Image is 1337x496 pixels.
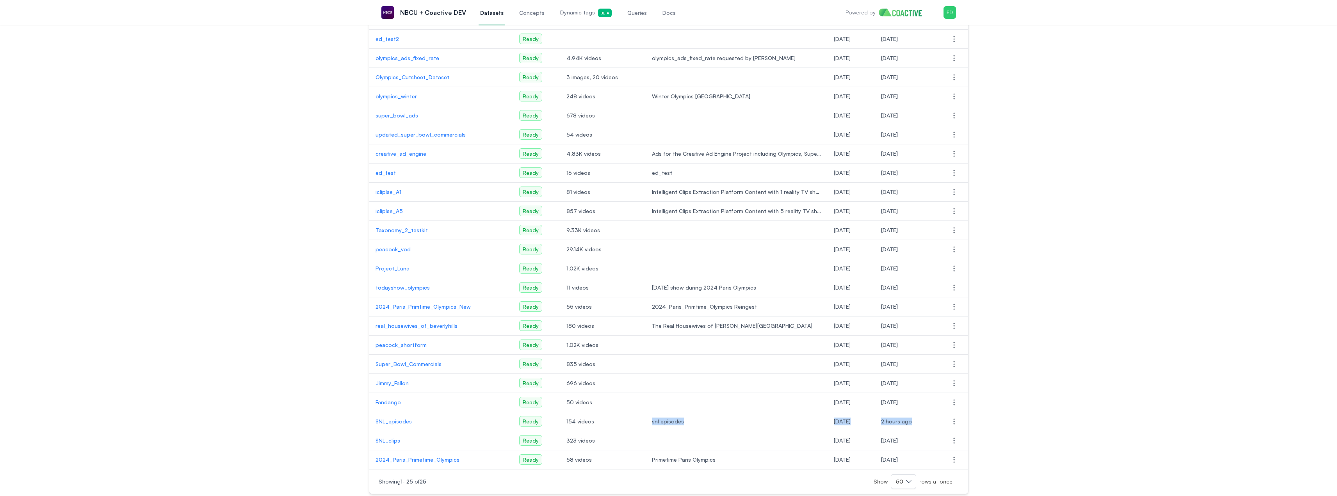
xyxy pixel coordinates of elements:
span: Ready [519,110,542,121]
a: Fandango [376,398,507,406]
span: Ready [519,301,542,312]
span: 1.02K videos [566,265,639,272]
span: Ready [519,397,542,407]
span: Wednesday, January 22, 2025 at 12:14:28 AM UTC [834,246,851,252]
span: of [415,478,426,485]
a: Taxonomy_2_testkit [376,226,507,234]
p: Showing - [379,478,572,485]
span: Ready [519,378,542,388]
p: ed_test2 [376,35,507,43]
span: Sunday, November 10, 2024 at 1:20:49 PM UTC [834,361,851,367]
a: todayshow_olympics [376,284,507,292]
span: Wednesday, May 28, 2025 at 10:16:08 PM UTC [834,55,851,61]
span: Ready [519,206,542,216]
span: 11 videos [566,284,639,292]
p: peacock_shortform [376,341,507,349]
span: Wednesday, April 2, 2025 at 5:51:11 PM UTC [834,112,851,119]
span: 323 videos [566,437,639,444]
span: Ads for the Creative Ad Engine Project including Olympics, Super Bowl, Engagement and NBA [652,150,822,158]
p: olympics_winter [376,92,507,100]
span: Wednesday, April 2, 2025 at 6:00:57 PM UTC [881,112,898,119]
span: 81 videos [566,188,639,196]
span: 180 videos [566,322,639,330]
span: 2024_Paris_Primtime_Olympics Reingest [652,303,822,311]
span: 248 videos [566,92,639,100]
span: Thursday, November 7, 2024 at 12:44:30 AM UTC [834,399,851,405]
p: 2024_Paris_Primetime_Olympics [376,456,507,464]
span: 678 videos [566,112,639,119]
span: Thursday, December 19, 2024 at 9:22:52 PM UTC [881,322,898,329]
span: Friday, January 17, 2025 at 4:37:49 AM UTC [881,265,898,272]
span: Thursday, February 20, 2025 at 3:22:40 PM UTC [834,227,851,233]
a: icliplse_A1 [376,188,507,196]
span: Ready [519,53,542,63]
span: Sunday, November 3, 2024 at 6:08:53 PM UTC [834,437,851,444]
span: 58 videos [566,456,639,464]
span: Monday, December 9, 2024 at 11:50:47 PM UTC [881,399,898,405]
span: Ready [519,340,542,350]
span: Ready [519,148,542,159]
span: Ready [519,359,542,369]
span: Thursday, March 20, 2025 at 7:32:46 PM UTC [834,169,851,176]
span: 55 videos [566,303,639,311]
a: real_housewives_of_beverlyhills [376,322,507,330]
span: Queries [627,9,647,17]
span: Ready [519,435,542,446]
span: Monday, August 11, 2025 at 4:52:29 PM UTC [881,246,898,252]
span: Thursday, August 14, 2025 at 5:42:38 PM UTC [881,418,912,425]
span: 1 [401,478,402,485]
span: Show [874,478,891,485]
p: super_bowl_ads [376,112,507,119]
span: 154 videos [566,418,639,425]
p: Powered by [846,9,876,16]
span: Wednesday, July 31, 2024 at 5:01:02 PM UTC [834,456,851,463]
span: Monday, December 9, 2024 at 11:51:10 PM UTC [881,361,898,367]
span: 9.33K videos [566,226,639,234]
span: Beta [598,9,612,17]
span: 4.83K videos [566,150,639,158]
span: Wednesday, June 11, 2025 at 9:18:07 PM UTC [881,380,898,386]
span: Ready [519,34,542,44]
button: Menu for the logged in user [944,6,956,19]
span: Friday, April 25, 2025 at 5:01:02 PM UTC [834,74,851,80]
span: Wednesday, December 11, 2024 at 6:28:33 PM UTC [881,303,898,310]
span: Wednesday, July 9, 2025 at 8:00:42 PM UTC [834,36,851,42]
span: Wednesday, July 16, 2025 at 8:28:23 PM UTC [881,169,898,176]
span: Monday, December 9, 2024 at 11:51:35 PM UTC [881,437,898,444]
span: Friday, March 14, 2025 at 6:45:45 PM UTC [834,208,851,214]
a: Olympics_Cutsheet_Dataset [376,73,507,81]
span: Ready [519,320,542,331]
p: 2024_Paris_Primtime_Olympics_New [376,303,507,311]
span: Wednesday, April 2, 2025 at 5:40:59 PM UTC [881,131,898,138]
span: Wednesday, November 27, 2024 at 10:33:28 PM UTC [834,322,851,329]
p: olympics_ads_fixed_rate [376,54,507,62]
span: 696 videos [566,379,639,387]
span: Wednesday, July 30, 2025 at 4:04:08 PM UTC [881,150,898,157]
span: Monday, December 9, 2024 at 11:51:44 PM UTC [881,341,898,348]
span: Ready [519,416,542,427]
a: ed_test [376,169,507,177]
a: updated_super_bowl_commercials [376,131,507,139]
span: 25 [420,478,426,485]
p: icliplse_A5 [376,207,507,215]
span: 835 videos [566,360,639,368]
p: Jimmy_Fallon [376,379,507,387]
span: 50 [896,478,903,485]
a: creative_ad_engine [376,150,507,158]
span: olympics_ads_fixed_rate requested by [PERSON_NAME] [652,54,822,62]
span: Ready [519,454,542,465]
span: 54 videos [566,131,639,139]
span: Concepts [519,9,545,17]
span: Wednesday, April 2, 2025 at 5:37:46 PM UTC [834,131,851,138]
span: Dynamic tags [560,9,612,17]
a: SNL_clips [376,437,507,444]
p: Super_Bowl_Commercials [376,360,507,368]
span: 4.94K videos [566,54,639,62]
p: Project_Luna [376,265,507,272]
span: Primetime Paris Olympics [652,456,822,464]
